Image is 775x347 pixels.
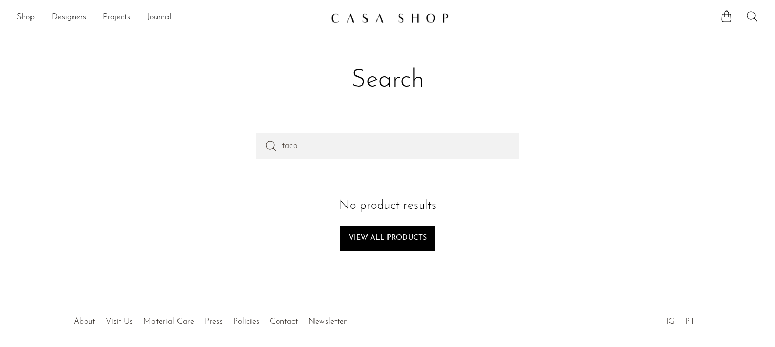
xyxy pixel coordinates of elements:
[340,226,435,251] a: View all products
[51,11,86,25] a: Designers
[68,64,707,97] h1: Search
[68,309,352,329] ul: Quick links
[685,318,695,326] a: PT
[270,318,298,326] a: Contact
[106,318,133,326] a: Visit Us
[68,196,707,216] h2: No product results
[74,318,95,326] a: About
[256,133,519,159] input: Perform a search
[661,309,700,329] ul: Social Medias
[103,11,130,25] a: Projects
[205,318,223,326] a: Press
[147,11,172,25] a: Journal
[17,9,322,27] nav: Desktop navigation
[17,11,35,25] a: Shop
[143,318,194,326] a: Material Care
[17,9,322,27] ul: NEW HEADER MENU
[233,318,259,326] a: Policies
[666,318,675,326] a: IG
